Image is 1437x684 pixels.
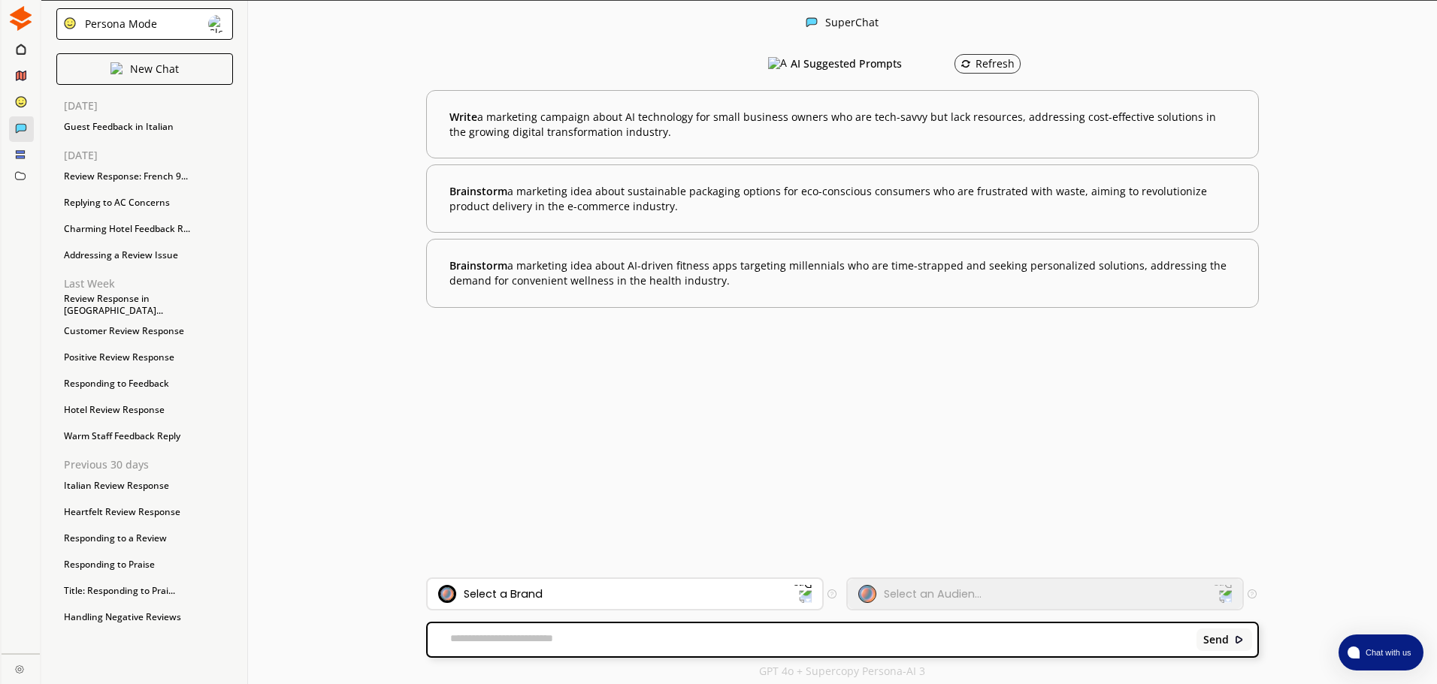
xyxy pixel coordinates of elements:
p: Last Week [64,278,233,290]
div: Persona Mode [80,18,157,30]
p: GPT 4o + Supercopy Persona-AI 3 [759,665,925,677]
p: New Chat [130,63,179,75]
img: Close [63,17,77,30]
div: Charming Hotel Feedback R... [56,218,233,240]
div: Responding to Feedback [56,372,233,395]
img: Audience Icon [858,585,876,603]
span: Brainstorm [449,184,507,198]
p: Previous 30 days [64,459,233,471]
div: Select an Audien... [884,588,982,600]
p: [DATE] [64,100,233,112]
b: a marketing idea about sustainable packaging options for eco-conscious consumers who are frustrat... [449,184,1235,213]
div: Customer Review Response [56,320,233,342]
img: Close [208,15,226,33]
div: Select a Brand [464,588,543,600]
div: Review Response: French 9... [56,165,233,188]
img: Close [8,6,33,31]
b: a marketing idea about AI-driven fitness apps targeting millennials who are time-strapped and see... [449,258,1235,288]
div: Addressing a Review Issue [56,244,233,267]
div: Responding to a Review [56,527,233,550]
h3: AI Suggested Prompts [791,53,902,75]
div: Replying to AC Concerns [56,191,233,214]
div: Review Response in [GEOGRAPHIC_DATA]... [56,294,233,316]
img: Close [110,62,123,74]
button: atlas-launcher [1339,634,1423,670]
img: Close [806,17,818,29]
b: a marketing campaign about AI technology for small business owners who are tech-savvy but lack re... [449,110,1235,139]
img: Dropdown Icon [1213,584,1233,604]
div: Review Response: 6/10 [56,632,233,655]
div: Handling Negative Reviews [56,606,233,628]
img: AI Suggested Prompts [768,57,787,71]
div: Title: Responding to Prai... [56,580,233,602]
div: Positive Review Response [56,346,233,369]
img: Brand Icon [438,585,456,603]
div: Hotel Review Response [56,399,233,421]
img: Tooltip Icon [1248,589,1257,598]
span: Brainstorm [449,258,507,273]
img: Dropdown Icon [793,584,812,604]
div: Refresh [961,58,1015,70]
b: Send [1203,634,1229,646]
img: Tooltip Icon [827,589,836,598]
span: Chat with us [1360,646,1414,658]
p: [DATE] [64,149,233,161]
img: Refresh [961,59,971,69]
img: Close [15,664,24,673]
span: Write [449,110,477,124]
img: Close [1234,634,1245,645]
div: Warm Staff Feedback Reply [56,425,233,447]
div: Guest Feedback in Italian [56,116,233,138]
a: Close [2,654,40,680]
div: Heartfelt Review Response [56,501,233,523]
div: Responding to Praise [56,553,233,576]
div: Italian Review Response [56,475,233,497]
div: SuperChat [825,17,879,31]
